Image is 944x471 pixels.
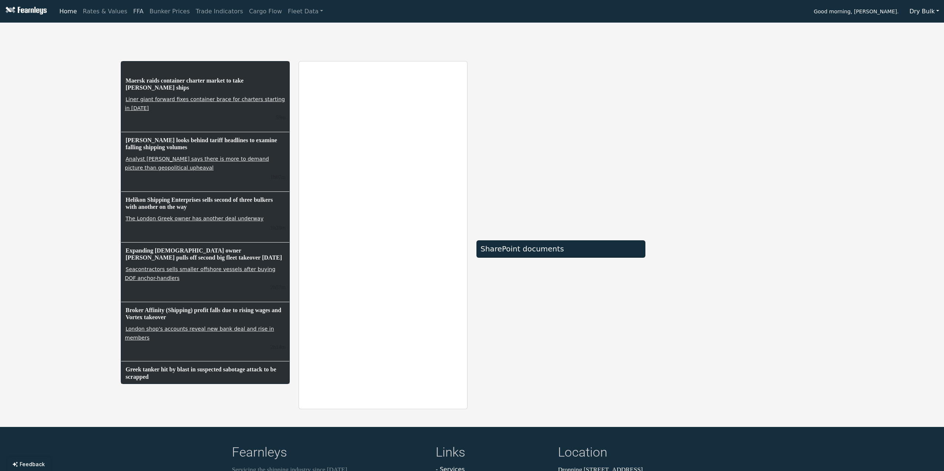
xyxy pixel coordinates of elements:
[125,155,269,171] a: Analyst [PERSON_NAME] says there is more to demand picture than geopolitical upheaval
[654,328,823,409] iframe: mini symbol-overview TradingView widget
[232,445,427,462] h4: Fearnleys
[130,4,147,19] a: FFA
[4,7,47,16] img: Fearnleys Logo
[654,239,823,320] iframe: mini symbol-overview TradingView widget
[276,114,286,120] small: 9/1/2025, 8:21:55 AM
[125,215,264,222] a: The London Greek owner has another deal underway
[125,325,274,341] a: London shop's accounts reveal new bank deal and rise in members
[121,26,823,52] iframe: tickers TradingView widget
[80,4,130,19] a: Rates & Values
[125,265,275,282] a: Seacontractors sells smaller offshore vessels after buying DOF anchor-handlers
[654,61,823,143] iframe: mini symbol-overview TradingView widget
[905,4,944,19] button: Dry Bulk
[125,246,286,262] h6: Expanding [DEMOGRAPHIC_DATA] owner [PERSON_NAME] pulls off second big fleet takeover [DATE]
[270,225,286,231] small: 9/1/2025, 7:52:49 AM
[299,61,467,409] iframe: report archive
[270,344,286,350] small: 9/1/2025, 7:07:24 AM
[246,4,285,19] a: Cargo Flow
[125,76,286,92] h6: Maersk raids container charter market to take [PERSON_NAME] ships
[125,96,285,112] a: Liner giant forward fixes container brace for charters starting in [DATE]
[125,306,286,321] h6: Broker Affinity (Shipping) profit falls due to rising wages and Vortex takeover
[285,4,326,19] a: Fleet Data
[270,284,286,290] small: 9/1/2025, 7:24:20 AM
[125,136,286,151] h6: [PERSON_NAME] looks behind tariff headlines to examine falling shipping volumes
[146,4,193,19] a: Bunker Prices
[125,365,286,381] h6: Greek tanker hit by blast in suspected sabotage attack to be scrapped
[56,4,80,19] a: Home
[814,6,898,19] span: Good morning, [PERSON_NAME].
[193,4,246,19] a: Trade Indicators
[436,445,549,462] h4: Links
[558,445,712,462] h4: Location
[270,174,286,180] small: 9/1/2025, 8:13:34 AM
[481,244,641,253] div: SharePoint documents
[125,196,286,211] h6: Helikon Shipping Enterprises sells second of three bulkers with another on the way
[654,150,823,231] iframe: mini symbol-overview TradingView widget
[476,61,645,232] iframe: market overview TradingView widget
